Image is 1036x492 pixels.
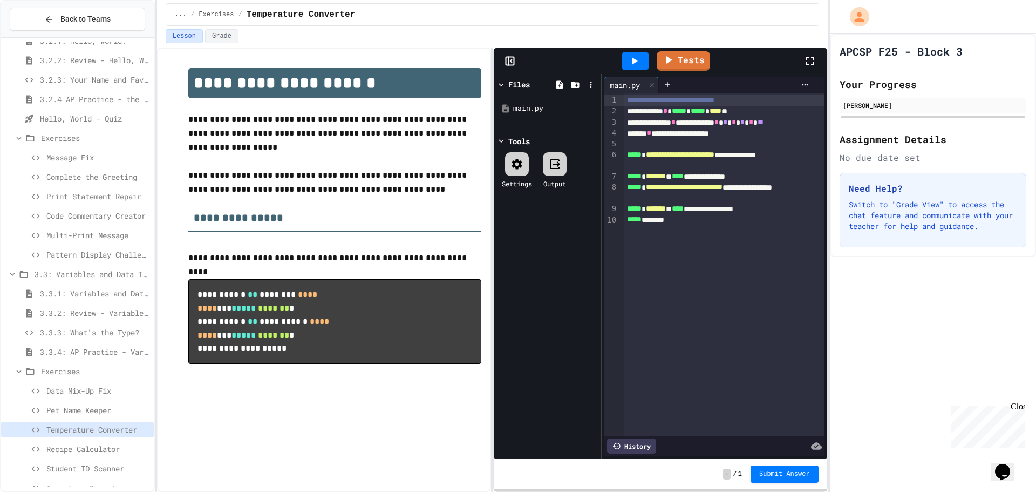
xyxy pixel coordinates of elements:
span: ... [175,10,187,19]
div: Chat with us now!Close [4,4,74,69]
span: Exercises [41,132,149,144]
button: Back to Teams [10,8,145,31]
div: 10 [604,215,618,226]
span: - [723,469,731,480]
div: Output [543,179,566,188]
div: 2 [604,106,618,117]
div: 4 [604,128,618,139]
div: main.py [604,79,645,91]
iframe: chat widget [991,449,1025,481]
div: 8 [604,182,618,204]
span: Recipe Calculator [46,443,149,455]
span: Code Commentary Creator [46,210,149,221]
div: 6 [604,150,618,171]
span: 3.3: Variables and Data Types [35,268,149,280]
span: 3.3.1: Variables and Data Types [40,288,149,299]
span: 3.2.3: Your Name and Favorite Movie [40,74,149,85]
span: / [238,10,242,19]
a: Tests [657,51,710,71]
span: Exercises [199,10,234,19]
h3: Need Help? [849,182,1017,195]
div: main.py [513,103,597,114]
h1: APCSP F25 - Block 3 [840,44,963,59]
span: 3.2.2: Review - Hello, World! [40,55,149,66]
span: 3.3.4: AP Practice - Variables [40,346,149,358]
span: / [733,470,737,478]
span: Multi-Print Message [46,230,149,241]
div: Settings [502,179,532,188]
button: Lesson [166,29,203,43]
span: 3.3.2: Review - Variables and Data Types [40,307,149,319]
div: main.py [604,77,659,93]
span: Complete the Greeting [46,171,149,183]
span: Print Statement Repair [46,191,149,202]
iframe: chat widget [946,402,1025,448]
div: 7 [604,171,618,182]
h2: Assignment Details [840,132,1026,147]
div: 9 [604,204,618,214]
span: 1 [738,470,742,478]
div: My Account [839,4,872,29]
div: 3 [604,117,618,128]
div: 5 [604,139,618,150]
span: Hello, World - Quiz [40,113,149,124]
div: [PERSON_NAME] [843,100,1023,110]
div: Files [508,79,530,90]
span: Back to Teams [60,14,111,25]
span: Data Mix-Up Fix [46,385,149,396]
span: / [190,10,194,19]
span: 3.3.3: What's the Type? [40,327,149,338]
button: Submit Answer [751,466,819,483]
span: Temperature Converter [247,8,356,21]
span: Temperature Converter [46,424,149,435]
div: No due date set [840,151,1026,164]
span: 3.2.4 AP Practice - the DISPLAY Procedure [40,93,149,105]
span: Pet Name Keeper [46,405,149,416]
button: Grade [205,29,238,43]
span: Submit Answer [759,470,810,478]
span: Student ID Scanner [46,463,149,474]
div: Tools [508,136,530,147]
span: Pattern Display Challenge [46,249,149,260]
h2: Your Progress [840,77,1026,92]
div: History [607,439,656,454]
span: Exercises [41,366,149,377]
span: Message Fix [46,152,149,163]
div: 1 [604,95,618,106]
p: Switch to "Grade View" to access the chat feature and communicate with your teacher for help and ... [849,199,1017,232]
